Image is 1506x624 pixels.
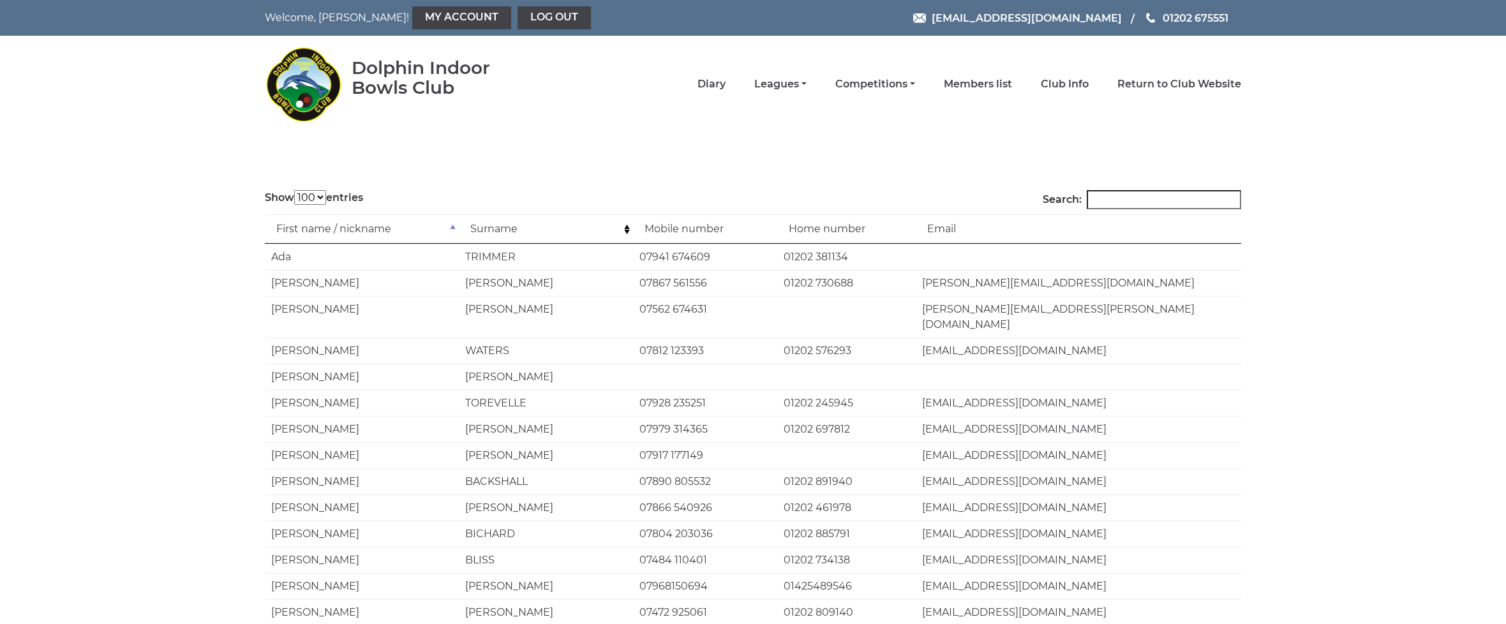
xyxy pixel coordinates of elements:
[265,547,459,573] td: [PERSON_NAME]
[633,547,777,573] td: 07484 110401
[459,244,634,270] td: TRIMMER
[1144,10,1228,26] a: Phone us 01202 675551
[459,364,634,390] td: [PERSON_NAME]
[633,573,777,599] td: 07968150694
[633,494,777,521] td: 07866 540926
[916,521,1241,547] td: [EMAIL_ADDRESS][DOMAIN_NAME]
[916,390,1241,416] td: [EMAIL_ADDRESS][DOMAIN_NAME]
[265,214,459,244] td: First name / nickname: activate to sort column descending
[916,468,1241,494] td: [EMAIL_ADDRESS][DOMAIN_NAME]
[913,13,926,23] img: Email
[932,11,1122,24] span: [EMAIL_ADDRESS][DOMAIN_NAME]
[916,338,1241,364] td: [EMAIL_ADDRESS][DOMAIN_NAME]
[777,416,916,442] td: 01202 697812
[265,416,459,442] td: [PERSON_NAME]
[412,6,511,29] a: My Account
[777,573,916,599] td: 01425489546
[265,270,459,296] td: [PERSON_NAME]
[459,214,634,244] td: Surname: activate to sort column ascending
[1163,11,1228,24] span: 01202 675551
[697,77,726,91] a: Diary
[944,77,1012,91] a: Members list
[1087,190,1241,209] input: Search:
[265,190,363,205] label: Show entries
[777,270,916,296] td: 01202 730688
[633,390,777,416] td: 07928 235251
[916,494,1241,521] td: [EMAIL_ADDRESS][DOMAIN_NAME]
[777,214,916,244] td: Home number
[633,270,777,296] td: 07867 561556
[777,521,916,547] td: 01202 885791
[777,468,916,494] td: 01202 891940
[633,338,777,364] td: 07812 123393
[916,214,1241,244] td: Email
[1041,77,1089,91] a: Club Info
[633,244,777,270] td: 07941 674609
[633,521,777,547] td: 07804 203036
[633,468,777,494] td: 07890 805532
[459,468,634,494] td: BACKSHALL
[777,244,916,270] td: 01202 381134
[265,364,459,390] td: [PERSON_NAME]
[1117,77,1241,91] a: Return to Club Website
[265,494,459,521] td: [PERSON_NAME]
[777,547,916,573] td: 01202 734138
[459,547,634,573] td: BLISS
[459,494,634,521] td: [PERSON_NAME]
[459,521,634,547] td: BICHARD
[916,547,1241,573] td: [EMAIL_ADDRESS][DOMAIN_NAME]
[459,270,634,296] td: [PERSON_NAME]
[633,416,777,442] td: 07979 314365
[265,390,459,416] td: [PERSON_NAME]
[1043,190,1241,209] label: Search:
[633,214,777,244] td: Mobile number
[265,296,459,338] td: [PERSON_NAME]
[777,390,916,416] td: 01202 245945
[633,442,777,468] td: 07917 177149
[459,573,634,599] td: [PERSON_NAME]
[459,296,634,338] td: [PERSON_NAME]
[754,77,807,91] a: Leagues
[352,58,531,98] div: Dolphin Indoor Bowls Club
[265,573,459,599] td: [PERSON_NAME]
[916,416,1241,442] td: [EMAIL_ADDRESS][DOMAIN_NAME]
[777,338,916,364] td: 01202 576293
[633,296,777,338] td: 07562 674631
[265,338,459,364] td: [PERSON_NAME]
[294,190,326,205] select: Showentries
[265,468,459,494] td: [PERSON_NAME]
[916,573,1241,599] td: [EMAIL_ADDRESS][DOMAIN_NAME]
[459,442,634,468] td: [PERSON_NAME]
[916,442,1241,468] td: [EMAIL_ADDRESS][DOMAIN_NAME]
[835,77,915,91] a: Competitions
[916,296,1241,338] td: [PERSON_NAME][EMAIL_ADDRESS][PERSON_NAME][DOMAIN_NAME]
[459,416,634,442] td: [PERSON_NAME]
[265,40,341,129] img: Dolphin Indoor Bowls Club
[916,270,1241,296] td: [PERSON_NAME][EMAIL_ADDRESS][DOMAIN_NAME]
[459,390,634,416] td: TOREVELLE
[518,6,591,29] a: Log out
[265,244,459,270] td: Ada
[777,494,916,521] td: 01202 461978
[265,442,459,468] td: [PERSON_NAME]
[265,6,660,29] nav: Welcome, [PERSON_NAME]!
[265,521,459,547] td: [PERSON_NAME]
[1146,13,1155,23] img: Phone us
[459,338,634,364] td: WATERS
[913,10,1122,26] a: Email [EMAIL_ADDRESS][DOMAIN_NAME]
